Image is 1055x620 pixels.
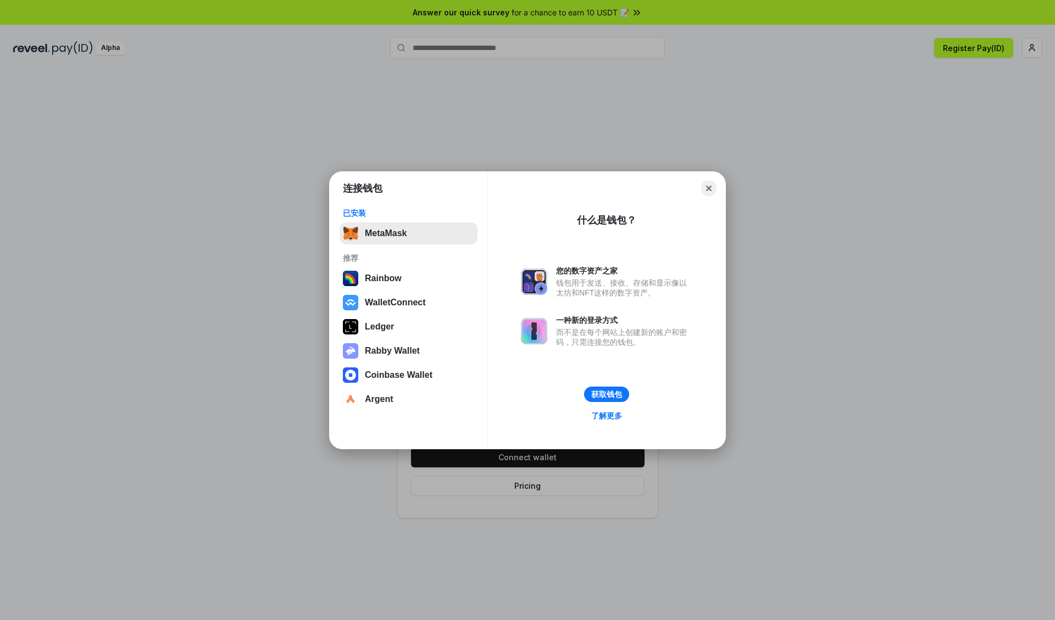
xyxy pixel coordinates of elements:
[365,394,393,404] div: Argent
[343,392,358,407] img: svg+xml,%3Csvg%20width%3D%2228%22%20height%3D%2228%22%20viewBox%3D%220%200%2028%2028%22%20fill%3D...
[584,387,629,402] button: 获取钱包
[340,316,477,338] button: Ledger
[556,315,692,325] div: 一种新的登录方式
[343,295,358,310] img: svg+xml,%3Csvg%20width%3D%2228%22%20height%3D%2228%22%20viewBox%3D%220%200%2028%2028%22%20fill%3D...
[365,346,420,356] div: Rabby Wallet
[365,370,432,380] div: Coinbase Wallet
[340,364,477,386] button: Coinbase Wallet
[343,367,358,383] img: svg+xml,%3Csvg%20width%3D%2228%22%20height%3D%2228%22%20viewBox%3D%220%200%2028%2028%22%20fill%3D...
[591,389,622,399] div: 获取钱包
[591,411,622,421] div: 了解更多
[343,253,474,263] div: 推荐
[577,214,636,227] div: 什么是钱包？
[585,409,629,423] a: 了解更多
[343,226,358,241] img: svg+xml,%3Csvg%20fill%3D%22none%22%20height%3D%2233%22%20viewBox%3D%220%200%2035%2033%22%20width%...
[343,319,358,334] img: svg+xml,%3Csvg%20xmlns%3D%22http%3A%2F%2Fwww.w3.org%2F2000%2Fsvg%22%20width%3D%2228%22%20height%3...
[340,292,477,314] button: WalletConnect
[340,222,477,244] button: MetaMask
[343,271,358,286] img: svg+xml,%3Csvg%20width%3D%22120%22%20height%3D%22120%22%20viewBox%3D%220%200%20120%20120%22%20fil...
[343,343,358,359] img: svg+xml,%3Csvg%20xmlns%3D%22http%3A%2F%2Fwww.w3.org%2F2000%2Fsvg%22%20fill%3D%22none%22%20viewBox...
[365,273,402,283] div: Rainbow
[521,269,547,295] img: svg+xml,%3Csvg%20xmlns%3D%22http%3A%2F%2Fwww.w3.org%2F2000%2Fsvg%22%20fill%3D%22none%22%20viewBox...
[340,267,477,289] button: Rainbow
[340,340,477,362] button: Rabby Wallet
[701,181,717,196] button: Close
[556,278,692,298] div: 钱包用于发送、接收、存储和显示像以太坊和NFT这样的数字资产。
[343,208,474,218] div: 已安装
[340,388,477,410] button: Argent
[365,322,394,332] div: Ledger
[365,228,407,238] div: MetaMask
[556,327,692,347] div: 而不是在每个网站上创建新的账户和密码，只需连接您的钱包。
[521,318,547,344] img: svg+xml,%3Csvg%20xmlns%3D%22http%3A%2F%2Fwww.w3.org%2F2000%2Fsvg%22%20fill%3D%22none%22%20viewBox...
[556,266,692,276] div: 您的数字资产之家
[365,298,426,308] div: WalletConnect
[343,182,382,195] h1: 连接钱包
